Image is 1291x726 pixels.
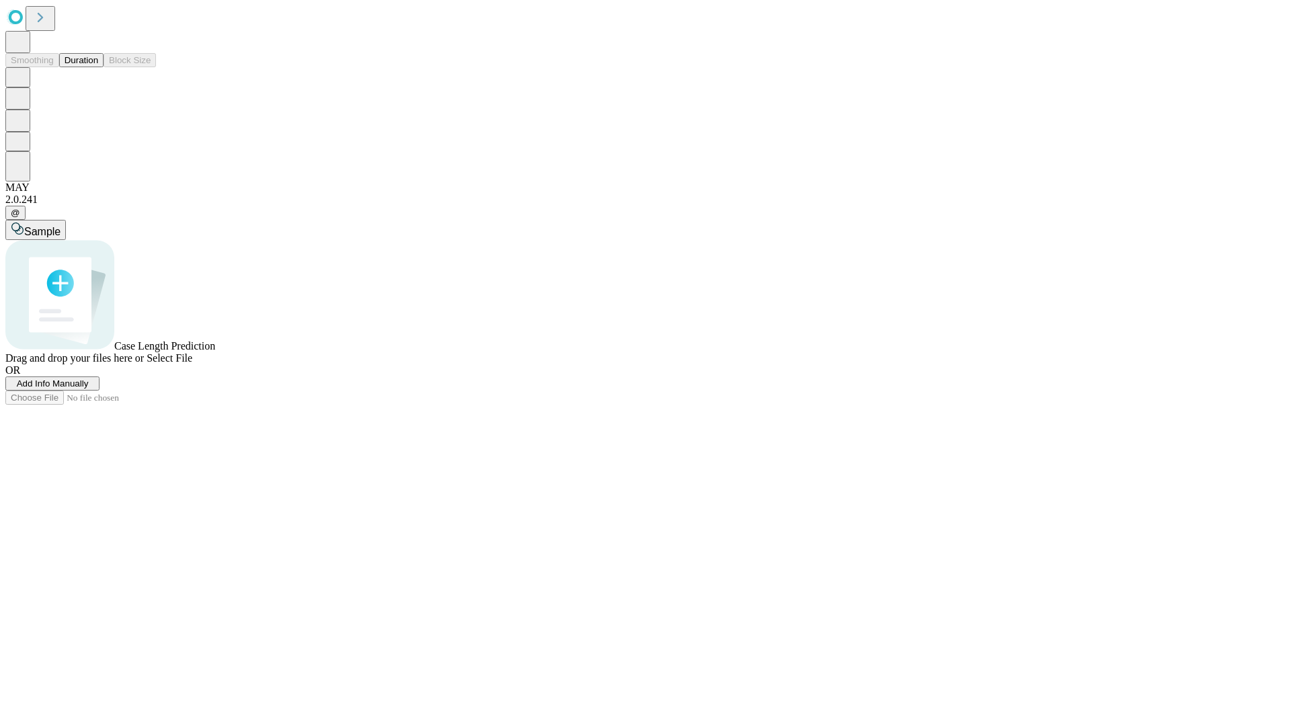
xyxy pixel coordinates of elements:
[5,220,66,240] button: Sample
[5,194,1286,206] div: 2.0.241
[24,226,61,237] span: Sample
[5,376,100,391] button: Add Info Manually
[5,364,20,376] span: OR
[5,206,26,220] button: @
[147,352,192,364] span: Select File
[5,53,59,67] button: Smoothing
[104,53,156,67] button: Block Size
[5,352,144,364] span: Drag and drop your files here or
[114,340,215,352] span: Case Length Prediction
[17,378,89,389] span: Add Info Manually
[11,208,20,218] span: @
[59,53,104,67] button: Duration
[5,182,1286,194] div: MAY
